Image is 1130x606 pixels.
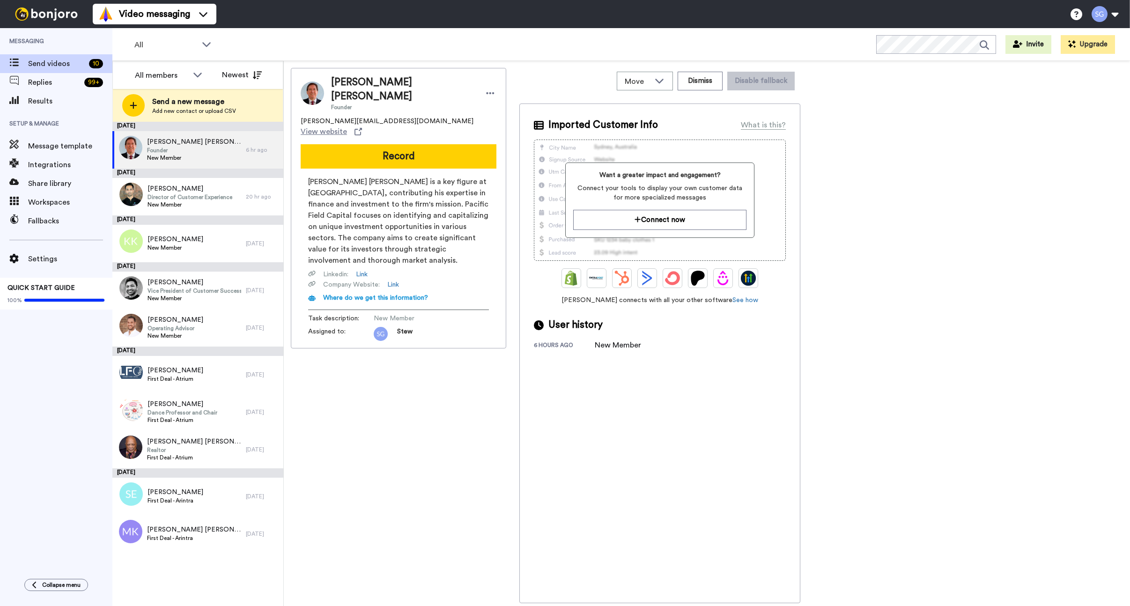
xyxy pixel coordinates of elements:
[246,446,279,453] div: [DATE]
[246,193,279,200] div: 20 hr ago
[42,581,81,589] span: Collapse menu
[148,399,217,409] span: [PERSON_NAME]
[308,176,489,266] span: [PERSON_NAME] [PERSON_NAME] is a key figure at [GEOGRAPHIC_DATA], contributing his expertise in f...
[301,81,324,105] img: Image of Peter John Forster
[28,58,85,69] span: Send videos
[112,169,283,178] div: [DATE]
[548,118,658,132] span: Imported Customer Info
[727,72,795,90] button: Disable fallback
[573,170,746,180] span: Want a greater impact and engagement?
[152,107,236,115] span: Add new contact or upload CSV
[147,437,241,446] span: [PERSON_NAME] [PERSON_NAME]
[112,347,283,356] div: [DATE]
[84,78,103,87] div: 99 +
[301,126,347,137] span: View website
[134,39,197,51] span: All
[147,534,241,542] span: First Deal - Arintra
[11,7,81,21] img: bj-logo-header-white.svg
[246,146,279,154] div: 6 hr ago
[331,103,475,111] span: Founder
[98,7,113,22] img: vm-color.svg
[148,497,203,504] span: First Deal - Arintra
[246,287,279,294] div: [DATE]
[1061,35,1115,54] button: Upgrade
[119,398,143,421] img: 1b6aa270-ee2e-422c-9216-79b20039d0e8.png
[323,270,348,279] span: Linkedin :
[148,244,203,251] span: New Member
[246,324,279,332] div: [DATE]
[28,77,81,88] span: Replies
[112,262,283,272] div: [DATE]
[625,76,650,87] span: Move
[119,520,142,543] img: mk.png
[573,210,746,230] button: Connect now
[119,482,143,506] img: se.png
[148,193,232,201] span: Director of Customer Experience
[246,530,279,538] div: [DATE]
[148,416,217,424] span: First Deal - Atrium
[148,488,203,497] span: [PERSON_NAME]
[374,314,463,323] span: New Member
[28,159,112,170] span: Integrations
[28,197,112,208] span: Workspaces
[323,295,428,301] span: Where do we get this information?
[89,59,103,68] div: 10
[1005,35,1051,54] button: Invite
[28,253,112,265] span: Settings
[148,287,241,295] span: Vice President of Customer Success
[148,184,232,193] span: [PERSON_NAME]
[665,271,680,286] img: ConvertKit
[397,327,413,341] span: Stew
[119,276,143,300] img: 6ffc37e3-7a57-4b58-8769-2d2218edc3bd.jpg
[28,140,112,152] span: Message template
[119,229,143,253] img: kk.png
[147,446,241,454] span: Realtor
[148,295,241,302] span: New Member
[119,183,143,206] img: fe125b3f-d493-4716-8b51-b2d13b897258.jpg
[148,278,241,287] span: [PERSON_NAME]
[148,235,203,244] span: [PERSON_NAME]
[331,75,475,103] span: [PERSON_NAME] [PERSON_NAME]
[246,408,279,416] div: [DATE]
[112,215,283,225] div: [DATE]
[690,271,705,286] img: Patreon
[246,371,279,378] div: [DATE]
[614,271,629,286] img: Hubspot
[148,375,203,383] span: First Deal - Atrium
[119,314,143,337] img: 71816507-17a3-48c4-a5ae-2d6450d9b6a4.jpg
[28,178,112,189] span: Share library
[246,493,279,500] div: [DATE]
[135,70,188,81] div: All members
[148,201,232,208] span: New Member
[374,327,388,341] img: 82d77515-61d0-430a-a333-5535a56e8b0c.png
[112,122,283,131] div: [DATE]
[741,119,786,131] div: What is this?
[548,318,603,332] span: User history
[246,240,279,247] div: [DATE]
[534,296,786,305] span: [PERSON_NAME] connects with all your other software
[308,327,374,341] span: Assigned to:
[147,154,241,162] span: New Member
[356,270,368,279] a: Link
[7,296,22,304] span: 100%
[7,285,75,291] span: QUICK START GUIDE
[534,341,595,351] div: 6 hours ago
[119,436,142,459] img: e903244b-5e95-4598-93db-8ceb31f563cb.jpg
[28,215,112,227] span: Fallbacks
[152,96,236,107] span: Send a new message
[28,96,112,107] span: Results
[119,136,142,159] img: 2adfe0f4-3a88-484d-be9b-6f91dcdec3ba.jpg
[323,280,380,289] span: Company Website :
[147,454,241,461] span: First Deal - Atrium
[678,72,723,90] button: Dismiss
[716,271,731,286] img: Drip
[148,409,217,416] span: Dance Professor and Chair
[112,468,283,478] div: [DATE]
[741,271,756,286] img: GoHighLevel
[147,147,241,154] span: Founder
[308,314,374,323] span: Task description :
[573,184,746,202] span: Connect your tools to display your own customer data for more specialized messages
[301,144,496,169] button: Record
